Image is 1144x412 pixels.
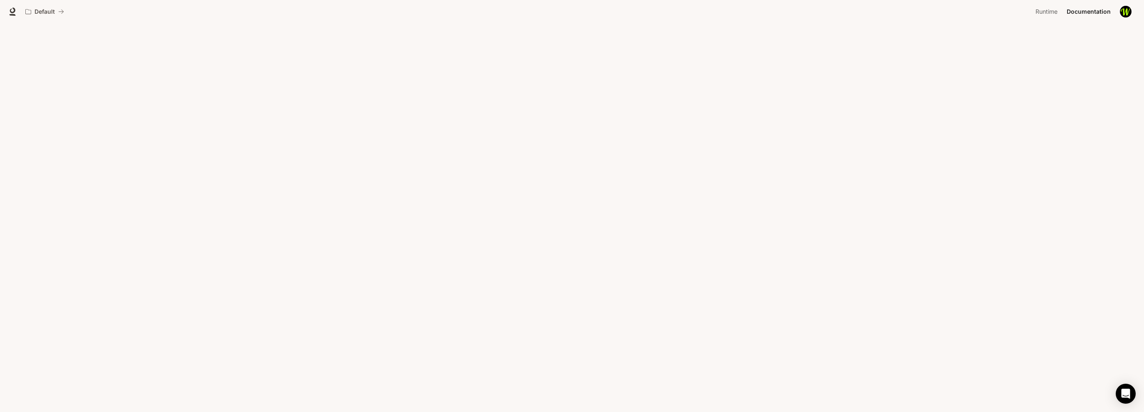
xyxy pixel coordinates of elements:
[1120,6,1132,17] img: User avatar
[22,3,68,20] button: All workspaces
[1067,7,1111,17] span: Documentation
[1032,3,1063,20] a: Runtime
[1036,7,1058,17] span: Runtime
[1116,384,1136,404] div: Open Intercom Messenger
[35,8,55,15] p: Default
[1117,3,1134,20] button: User avatar
[1063,3,1114,20] a: Documentation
